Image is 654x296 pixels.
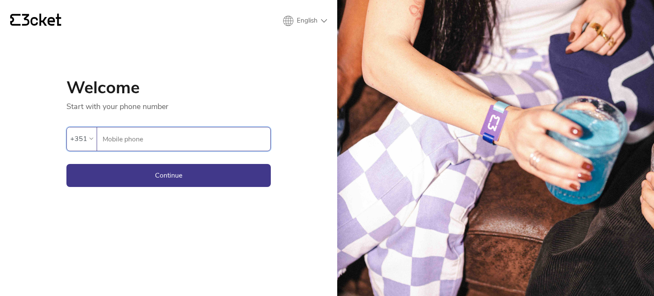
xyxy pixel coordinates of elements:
[10,14,20,26] g: {' '}
[70,132,87,145] div: +351
[10,14,61,28] a: {' '}
[102,127,270,151] input: Mobile phone
[66,79,271,96] h1: Welcome
[66,164,271,187] button: Continue
[97,127,270,151] label: Mobile phone
[66,96,271,112] p: Start with your phone number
